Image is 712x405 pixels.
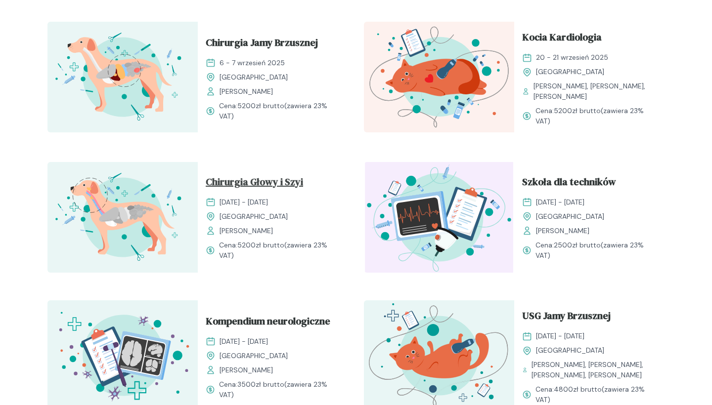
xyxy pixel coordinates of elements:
span: USG Jamy Brzusznej [522,308,611,327]
span: [PERSON_NAME] [220,226,273,236]
span: [PERSON_NAME], [PERSON_NAME], [PERSON_NAME], [PERSON_NAME] [532,360,657,380]
span: 4800 zł brutto [554,385,602,394]
span: Chirurgia Jamy Brzusznej [206,35,318,54]
img: aHfRokMqNJQqH-fc_ChiruJB_T.svg [47,22,198,132]
span: [DATE] - [DATE] [536,197,584,207]
span: 5200 zł brutto [237,241,284,249]
span: Kompendium neurologiczne [206,314,330,332]
span: [PERSON_NAME] [220,365,273,375]
a: Chirurgia Jamy Brzusznej [206,35,340,54]
span: 20 - 21 wrzesień 2025 [536,52,608,63]
span: [DATE] - [DATE] [220,197,268,207]
span: Cena: (zawiera 23% VAT) [535,384,657,405]
span: 5200 zł brutto [237,101,284,110]
img: aHfXlEMqNJQqH-jZ_KociaKardio_T.svg [364,22,514,132]
span: Cena: (zawiera 23% VAT) [219,101,340,121]
span: Chirurgia Głowy i Szyi [206,174,303,193]
a: Kompendium neurologiczne [206,314,340,332]
span: 3500 zł brutto [237,380,284,389]
span: [GEOGRAPHIC_DATA] [536,345,604,356]
span: 2500 zł brutto [554,241,601,249]
span: [GEOGRAPHIC_DATA] [220,72,288,82]
span: [PERSON_NAME] [220,86,273,97]
span: 6 - 7 wrzesień 2025 [220,58,285,68]
a: Szkoła dla techników [522,174,657,193]
a: Chirurgia Głowy i Szyi [206,174,340,193]
a: USG Jamy Brzusznej [522,308,657,327]
span: Cena: (zawiera 23% VAT) [219,240,340,261]
span: [DATE] - [DATE] [220,336,268,347]
span: [GEOGRAPHIC_DATA] [536,211,604,222]
a: Kocia Kardiologia [522,30,657,48]
img: Z2B_FZbqstJ98k08_Technicy_T.svg [364,162,514,273]
span: [DATE] - [DATE] [536,331,584,341]
span: [PERSON_NAME] [536,226,589,236]
span: Szkoła dla techników [522,174,616,193]
span: Cena: (zawiera 23% VAT) [535,106,657,126]
span: [GEOGRAPHIC_DATA] [536,67,604,77]
span: [GEOGRAPHIC_DATA] [220,351,288,361]
span: [PERSON_NAME], [PERSON_NAME], [PERSON_NAME] [534,81,657,102]
span: Cena: (zawiera 23% VAT) [535,240,657,261]
img: ZqFXfB5LeNNTxeHy_ChiruGS_T.svg [47,162,198,273]
span: 5200 zł brutto [554,106,601,115]
span: Cena: (zawiera 23% VAT) [219,379,340,400]
span: [GEOGRAPHIC_DATA] [220,211,288,222]
span: Kocia Kardiologia [522,30,602,48]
